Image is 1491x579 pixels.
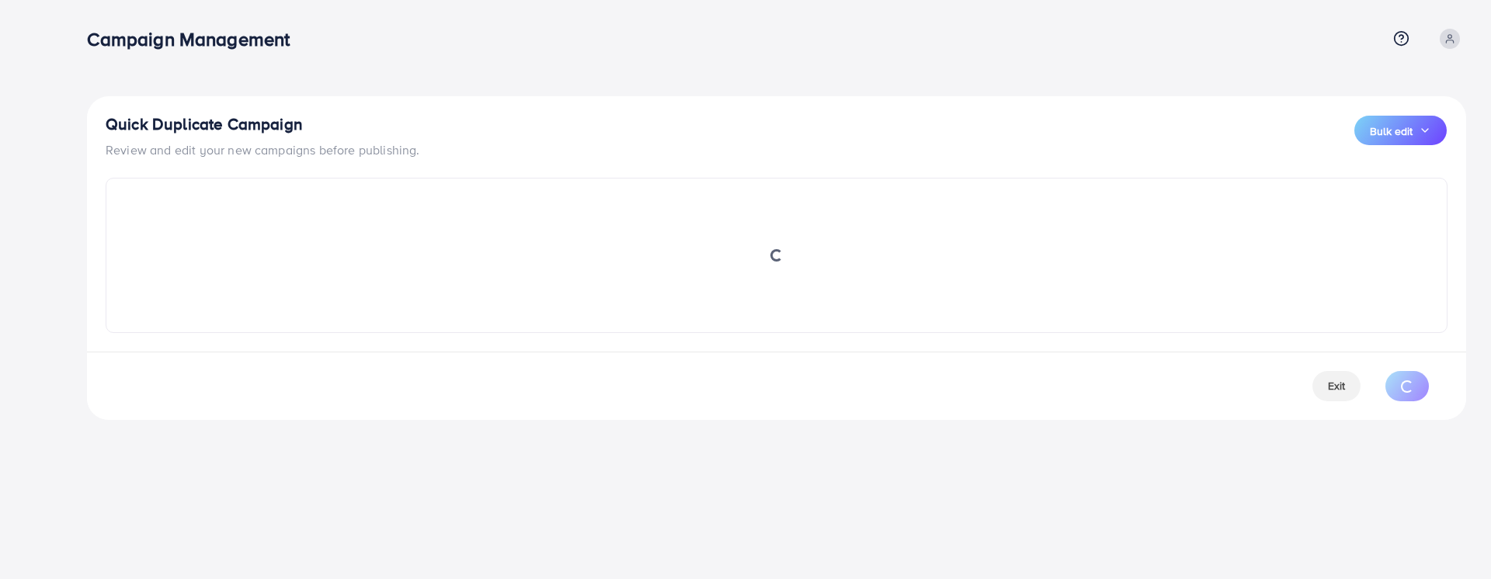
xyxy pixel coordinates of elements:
[106,140,419,159] p: Review and edit your new campaigns before publishing.
[1312,371,1361,401] button: Exit
[1370,123,1413,139] span: Bulk edit
[1354,115,1448,146] button: Bulk edit
[87,28,302,50] h3: Campaign Management
[1328,378,1345,394] span: Exit
[106,115,419,134] h4: Quick Duplicate Campaign
[1354,116,1447,145] button: Bulk edit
